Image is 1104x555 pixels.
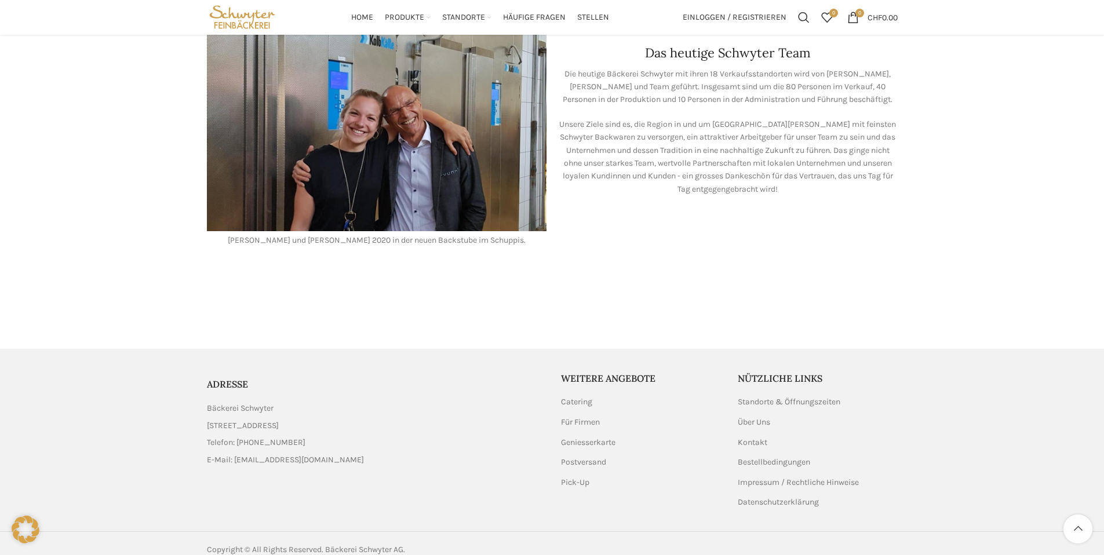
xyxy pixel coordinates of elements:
a: Suchen [792,6,815,29]
a: Für Firmen [561,417,601,428]
h5: Nützliche Links [738,372,898,385]
h5: Weitere Angebote [561,372,721,385]
a: Bestellbedingungen [738,457,811,468]
p: Die heutige Bäckerei Schwyter mit ihren 18 Verkaufsstandorten wird von [PERSON_NAME], [PERSON_NAM... [558,68,898,107]
a: Produkte [385,6,431,29]
a: Impressum / Rechtliche Hinweise [738,477,860,488]
span: 0 [855,9,864,17]
a: Einloggen / Registrieren [677,6,792,29]
a: Kontakt [738,437,768,448]
span: Stellen [577,12,609,23]
a: Datenschutzerklärung [738,496,820,508]
span: Bäckerei Schwyter [207,402,274,415]
span: 0 [829,9,838,17]
bdi: 0.00 [868,12,898,22]
a: Stellen [577,6,609,29]
span: E-Mail: [EMAIL_ADDRESS][DOMAIN_NAME] [207,454,364,466]
span: [STREET_ADDRESS] [207,419,279,432]
a: Standorte & Öffnungszeiten [738,396,841,408]
p: Unsere Ziele sind es, die Region in und um [GEOGRAPHIC_DATA][PERSON_NAME] mit feinsten Schwyter B... [558,118,898,196]
a: Home [351,6,373,29]
h4: Das heutige Schwyter Team [645,44,811,62]
a: Pick-Up [561,477,591,488]
a: 0 CHF0.00 [841,6,903,29]
div: Main navigation [283,6,676,29]
a: Über Uns [738,417,771,428]
span: Einloggen / Registrieren [683,13,786,21]
a: Scroll to top button [1063,514,1092,543]
span: Häufige Fragen [503,12,566,23]
div: Meine Wunschliste [815,6,839,29]
a: List item link [207,436,544,449]
a: Geniesserkarte [561,437,617,448]
span: CHF [868,12,882,22]
span: Home [351,12,373,23]
a: Catering [561,396,593,408]
span: Standorte [442,12,485,23]
a: 0 [815,6,839,29]
p: [PERSON_NAME] und [PERSON_NAME] 2020 in der neuen Backstube im Schuppis. [207,234,546,247]
span: Produkte [385,12,424,23]
a: Häufige Fragen [503,6,566,29]
a: Standorte [442,6,491,29]
span: ADRESSE [207,378,248,390]
a: Postversand [561,457,607,468]
a: Site logo [207,12,278,21]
